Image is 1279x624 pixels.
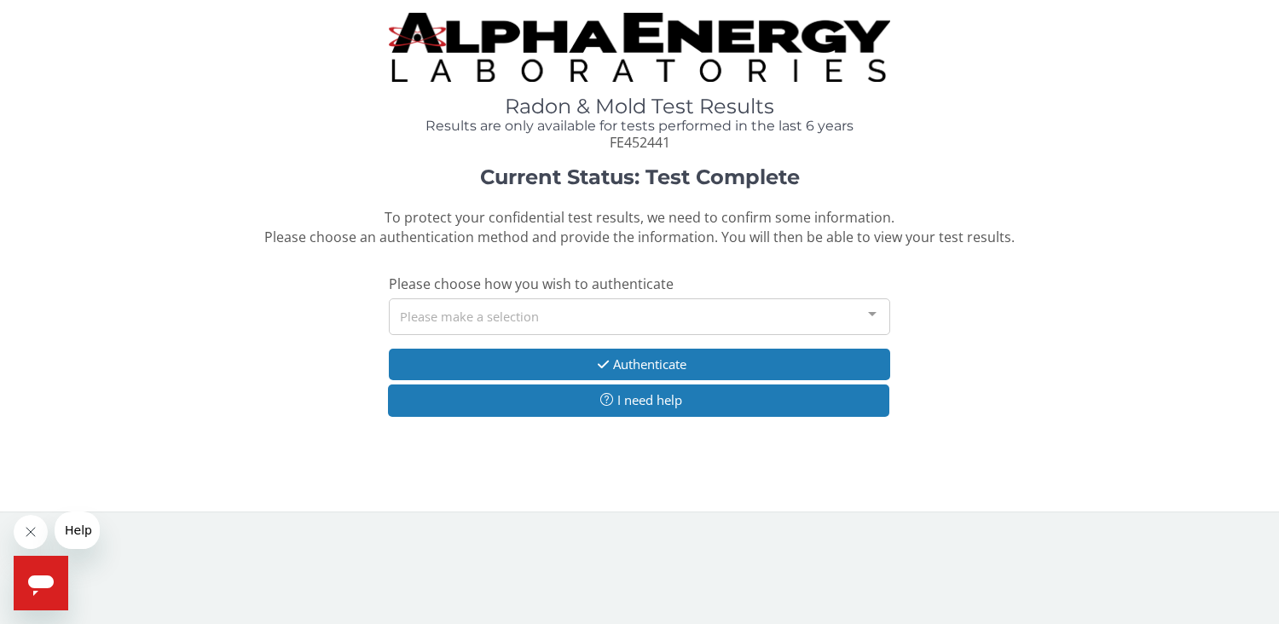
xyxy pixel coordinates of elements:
[389,13,890,82] img: TightCrop.jpg
[389,349,890,380] button: Authenticate
[14,556,68,610] iframe: Button to launch messaging window
[400,306,539,326] span: Please make a selection
[389,95,890,118] h1: Radon & Mold Test Results
[480,165,800,189] strong: Current Status: Test Complete
[610,133,670,152] span: FE452441
[389,118,890,134] h4: Results are only available for tests performed in the last 6 years
[14,515,48,549] iframe: Close message
[264,208,1015,246] span: To protect your confidential test results, we need to confirm some information. Please choose an ...
[55,511,100,549] iframe: Message from company
[388,384,889,416] button: I need help
[389,274,674,293] span: Please choose how you wish to authenticate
